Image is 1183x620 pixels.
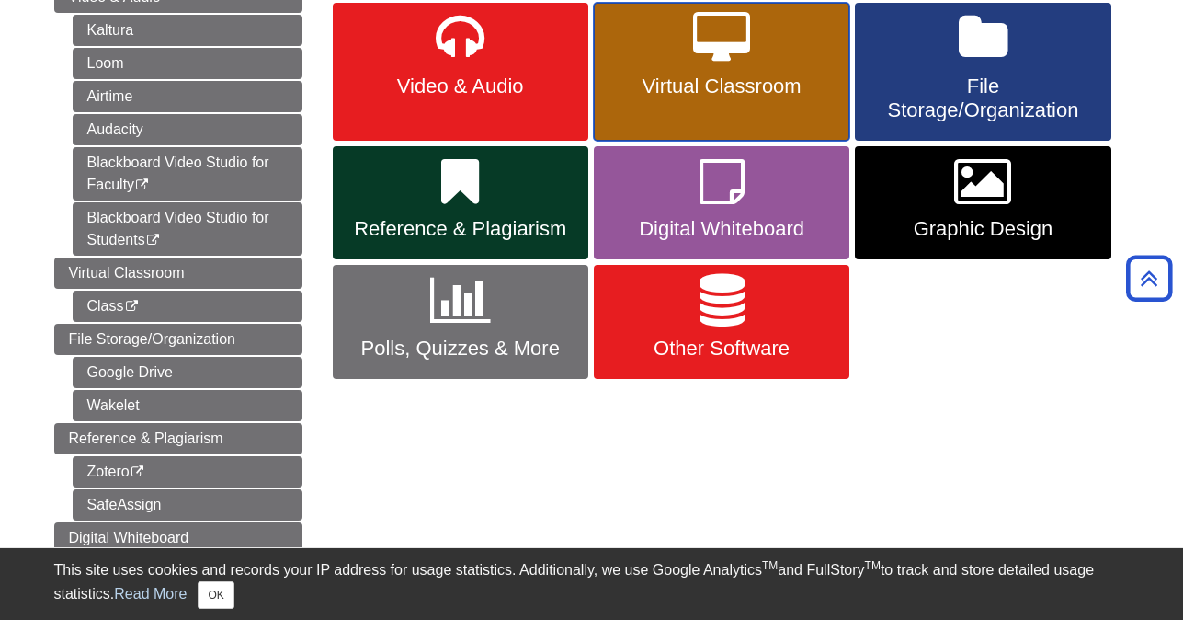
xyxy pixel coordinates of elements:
a: Virtual Classroom [594,3,849,141]
a: Loom [73,48,302,79]
a: Reference & Plagiarism [333,146,588,260]
div: This site uses cookies and records your IP address for usage statistics. Additionally, we use Goo... [54,559,1130,609]
span: File Storage/Organization [69,331,235,347]
a: Back to Top [1120,266,1178,291]
a: Blackboard Video Studio for Faculty [73,147,302,201]
a: Virtual Classroom [54,258,302,289]
span: Digital Whiteboard [608,217,836,241]
a: Google Drive [73,357,302,388]
a: Polls, Quizzes & More [333,265,588,379]
a: Airtime [73,81,302,112]
span: File Storage/Organization [869,75,1097,122]
span: Polls, Quizzes & More [347,337,574,361]
span: Virtual Classroom [69,265,185,281]
i: This link opens in a new window [130,466,145,478]
a: Kaltura [73,15,302,46]
a: File Storage/Organization [855,3,1110,141]
a: Digital Whiteboard [54,522,302,554]
a: Zotero [73,456,302,488]
a: Video & Audio [333,3,588,141]
span: Reference & Plagiarism [347,217,574,241]
a: Wakelet [73,390,302,421]
span: Virtual Classroom [608,75,836,98]
sup: TM [865,559,881,572]
span: Other Software [608,337,836,361]
a: Blackboard Video Studio for Students [73,202,302,256]
i: This link opens in a new window [124,301,140,313]
a: Reference & Plagiarism [54,423,302,454]
a: SafeAssign [73,489,302,521]
i: This link opens in a new window [134,179,150,191]
sup: TM [762,559,778,572]
a: Class [73,291,302,322]
i: This link opens in a new window [145,235,161,247]
button: Close [198,581,233,609]
a: Graphic Design [855,146,1110,260]
span: Graphic Design [869,217,1097,241]
span: Video & Audio [347,75,574,98]
a: Digital Whiteboard [594,146,849,260]
span: Digital Whiteboard [69,530,189,545]
a: Other Software [594,265,849,379]
a: Read More [114,586,187,602]
a: File Storage/Organization [54,324,302,355]
span: Reference & Plagiarism [69,431,223,446]
a: Audacity [73,114,302,145]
